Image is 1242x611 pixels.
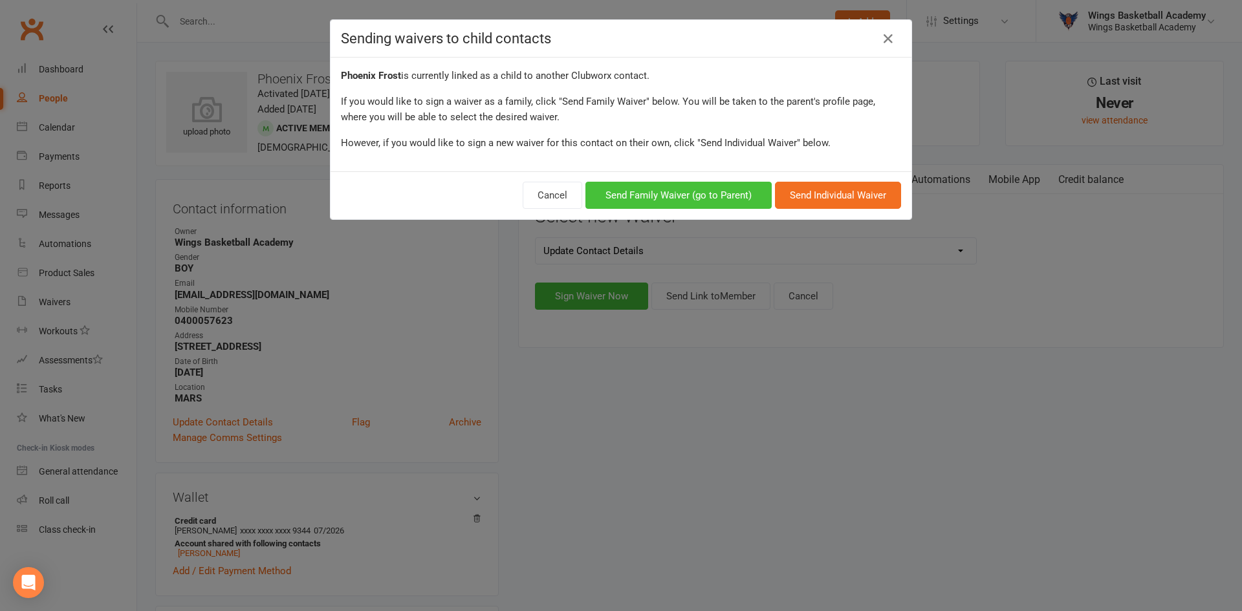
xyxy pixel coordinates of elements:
strong: Phoenix Frost [341,70,401,81]
div: is currently linked as a child to another Clubworx contact. [341,68,901,83]
button: Cancel [523,182,582,209]
h4: Sending waivers to child contacts [341,30,901,47]
div: However, if you would like to sign a new waiver for this contact on their own, click "Send Indivi... [341,135,901,151]
button: Send Individual Waiver [775,182,901,209]
div: If you would like to sign a waiver as a family, click "Send Family Waiver" below. You will be tak... [341,94,901,125]
button: Send Family Waiver (go to Parent) [585,182,772,209]
div: Open Intercom Messenger [13,567,44,598]
a: Close [878,28,899,49]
